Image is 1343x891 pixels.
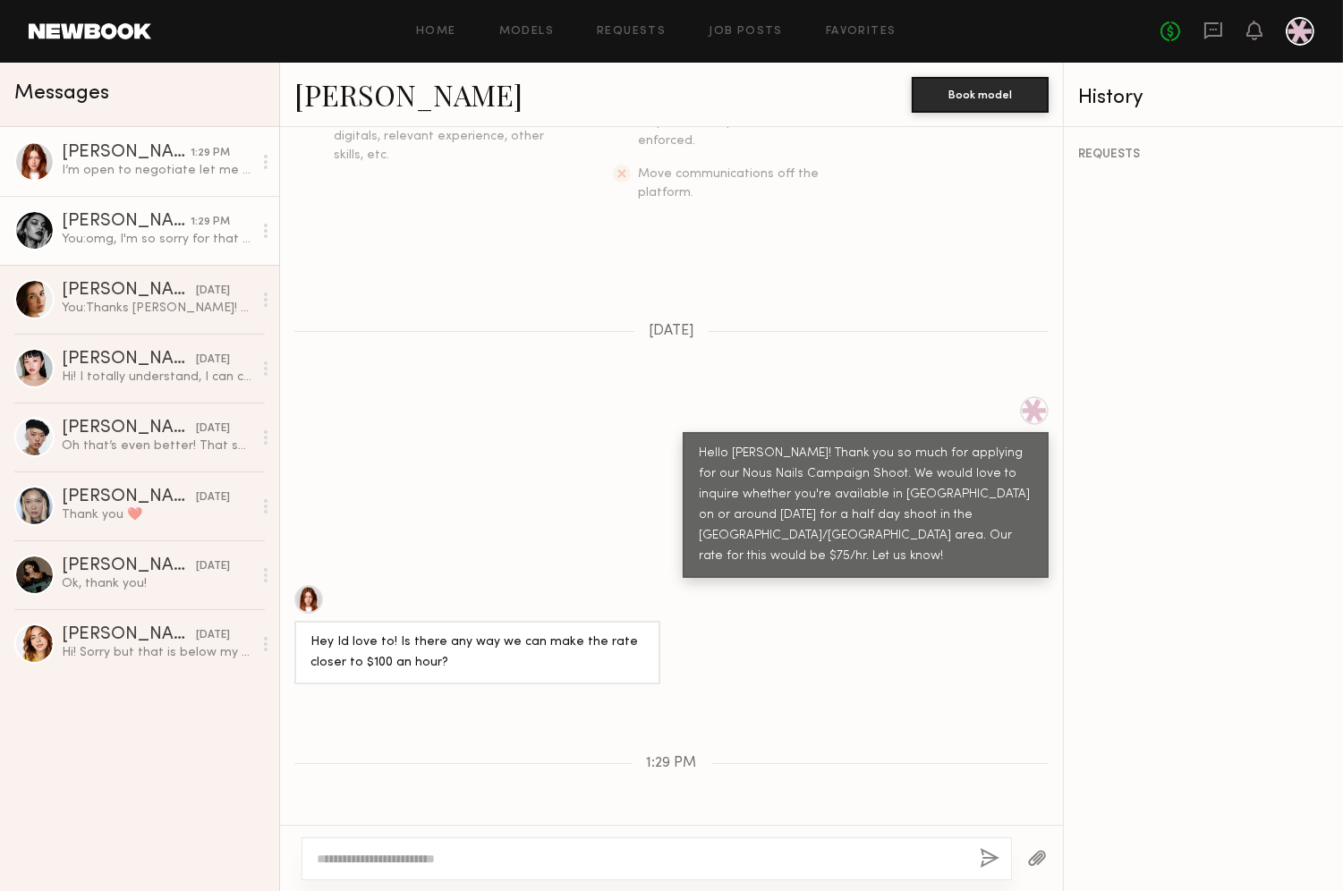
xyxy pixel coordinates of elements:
div: [PERSON_NAME] [62,351,196,369]
div: [DATE] [196,420,230,437]
div: Ok, thank you! [62,575,252,592]
a: Job Posts [709,26,783,38]
div: [PERSON_NAME] [62,420,196,437]
div: Thank you ❤️ [62,506,252,523]
div: [PERSON_NAME] [62,626,196,644]
a: Home [416,26,456,38]
div: Oh that’s even better! That sounds great! [EMAIL_ADDRESS][DOMAIN_NAME] 7605534916 Sizes: 32-24-33... [62,437,252,454]
div: Hi! Sorry but that is below my rate. [62,644,252,661]
button: Book model [912,77,1049,113]
a: Models [499,26,554,38]
a: Requests [597,26,666,38]
div: History [1078,88,1329,108]
span: Move communications off the platform. [638,168,819,199]
div: 1:29 PM [191,145,230,162]
div: [PERSON_NAME] [62,144,191,162]
div: 1:29 PM [191,214,230,231]
div: You: omg, I'm so sorry for that error, let me edit it :) [62,231,252,248]
div: Hey Id love to! Is there any way we can make the rate closer to $100 an hour? [310,632,644,674]
div: Hello [PERSON_NAME]! Thank you so much for applying for our Nous Nails Campaign Shoot. We would l... [699,444,1033,567]
span: 1:29 PM [647,756,697,771]
div: [PERSON_NAME] [62,488,196,506]
div: [PERSON_NAME] [62,557,196,575]
div: Hi! I totally understand, I can cover my flight for this project if you’re still open to having me ! [62,369,252,386]
a: Book model [912,86,1049,101]
div: [DATE] [196,283,230,300]
a: [PERSON_NAME] [294,75,523,114]
div: [DATE] [196,489,230,506]
span: [DATE] [649,324,694,339]
div: [DATE] [196,627,230,644]
div: [PERSON_NAME] [62,213,191,231]
a: Favorites [826,26,897,38]
span: Request additional info, like updated digitals, relevant experience, other skills, etc. [334,112,557,161]
div: [PERSON_NAME] [62,282,196,300]
div: [DATE] [196,558,230,575]
div: I’m open to negotiate let me know :) [62,162,252,179]
span: Messages [14,83,109,104]
div: REQUESTS [1078,148,1329,161]
div: [DATE] [196,352,230,369]
div: You: Thanks [PERSON_NAME]! We will definitely reach out for the next shoot :) We would love to wo... [62,300,252,317]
